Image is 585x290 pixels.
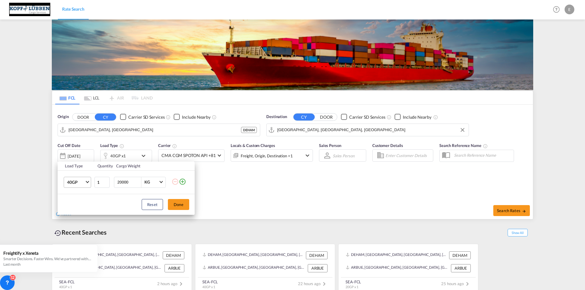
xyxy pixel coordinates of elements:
[94,162,113,170] th: Quantity
[117,177,141,187] input: Enter Weight
[168,199,189,210] button: Done
[67,179,85,185] span: 40GP
[94,177,110,188] input: Qty
[64,177,91,188] md-select: Choose: 40GP
[58,162,94,170] th: Load Type
[116,163,168,169] div: Cargo Weight
[179,178,186,185] md-icon: icon-plus-circle-outline
[172,178,179,185] md-icon: icon-minus-circle-outline
[142,199,163,210] button: Reset
[144,180,150,184] div: KG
